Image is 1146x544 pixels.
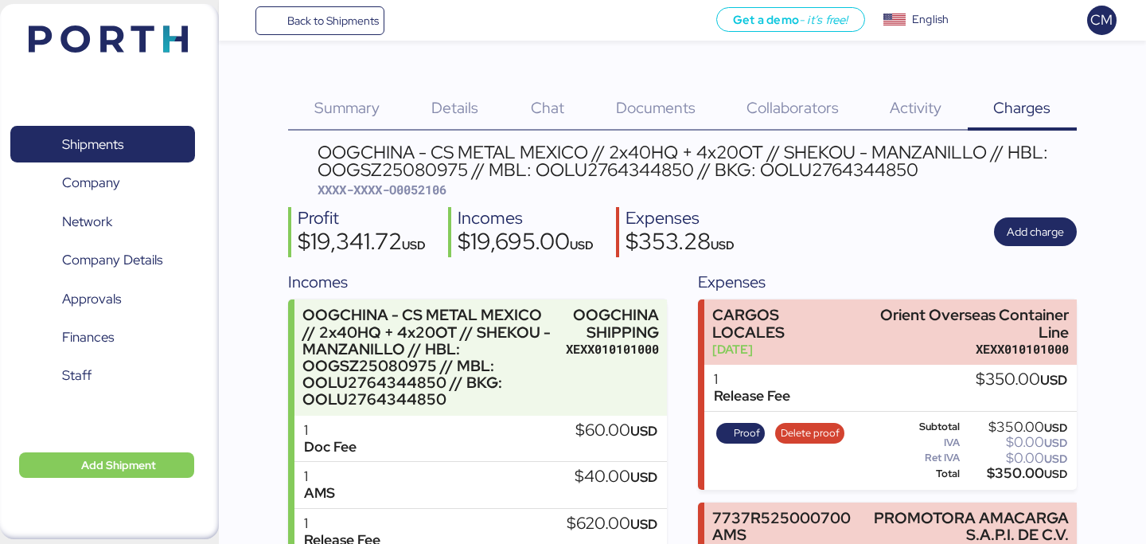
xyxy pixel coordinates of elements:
[10,358,195,394] a: Staff
[62,210,112,233] span: Network
[616,97,696,118] span: Documents
[781,425,840,442] span: Delete proof
[62,364,92,387] span: Staff
[19,452,194,478] button: Add Shipment
[1007,222,1064,241] span: Add charge
[255,6,385,35] a: Back to Shipments
[62,133,123,156] span: Shipments
[994,217,1077,246] button: Add charge
[630,422,657,440] span: USD
[10,242,195,279] a: Company Details
[895,468,960,479] div: Total
[1090,10,1113,30] span: CM
[1044,467,1067,481] span: USD
[566,307,659,340] div: OOGCHINA SHIPPING
[10,165,195,202] a: Company
[714,388,790,405] div: Release Fee
[712,307,848,340] div: CARGOS LOCALES
[856,307,1069,340] div: Orient Overseas Container Line
[895,452,960,464] div: Ret IVA
[575,422,657,440] div: $60.00
[912,11,949,28] div: English
[304,485,335,502] div: AMS
[298,207,426,230] div: Profit
[304,439,357,456] div: Doc Fee
[314,97,380,118] span: Summary
[630,515,657,533] span: USD
[531,97,564,118] span: Chat
[963,468,1067,479] div: $350.00
[567,515,657,533] div: $620.00
[228,7,255,34] button: Menu
[304,422,357,439] div: 1
[1044,452,1067,466] span: USD
[570,237,594,252] span: USD
[963,421,1067,433] div: $350.00
[775,423,844,444] button: Delete proof
[856,341,1069,358] div: XEXX010101000
[302,307,559,408] div: OOGCHINA - CS METAL MEXICO // 2x40HQ + 4x20OT // SHEKOU - MANZANILLO // HBL: OOGSZ25080975 // MBL...
[712,341,848,358] div: [DATE]
[10,126,195,162] a: Shipments
[566,341,659,358] div: XEXX010101000
[890,97,941,118] span: Activity
[711,237,735,252] span: USD
[963,436,1067,448] div: $0.00
[62,171,120,194] span: Company
[716,423,766,444] button: Proof
[62,249,162,272] span: Company Details
[287,11,379,30] span: Back to Shipments
[963,452,1067,464] div: $0.00
[626,230,735,257] div: $353.28
[630,468,657,486] span: USD
[714,371,790,388] div: 1
[402,237,426,252] span: USD
[304,515,380,532] div: 1
[318,143,1077,179] div: OOGCHINA - CS METAL MEXICO // 2x40HQ + 4x20OT // SHEKOU - MANZANILLO // HBL: OOGSZ25080975 // MBL...
[575,468,657,486] div: $40.00
[976,371,1067,389] div: $350.00
[1044,436,1067,450] span: USD
[304,468,335,485] div: 1
[62,326,114,349] span: Finances
[746,97,839,118] span: Collaborators
[10,319,195,356] a: Finances
[734,425,760,442] span: Proof
[626,207,735,230] div: Expenses
[10,203,195,240] a: Network
[458,230,594,257] div: $19,695.00
[698,270,1076,294] div: Expenses
[62,288,121,311] span: Approvals
[318,182,446,198] span: XXXX-XXXX-O0052106
[895,437,960,448] div: IVA
[10,280,195,317] a: Approvals
[298,230,426,257] div: $19,341.72
[1040,371,1067,389] span: USD
[859,510,1070,543] div: PROMOTORA AMACARGA S.A.P.I. DE C.V.
[431,97,478,118] span: Details
[993,97,1050,118] span: Charges
[712,510,851,543] div: 7737R525000700 AMS
[81,456,156,475] span: Add Shipment
[288,270,666,294] div: Incomes
[1044,421,1067,435] span: USD
[458,207,594,230] div: Incomes
[895,421,960,432] div: Subtotal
